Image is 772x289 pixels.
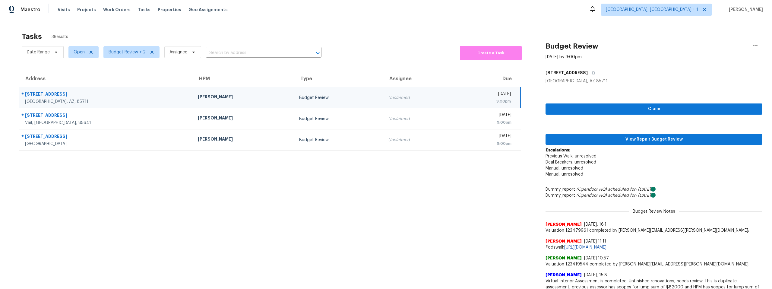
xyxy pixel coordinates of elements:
div: [PERSON_NAME] [198,94,289,101]
span: Date Range [27,49,50,55]
div: Budget Review [299,137,378,143]
span: Valuation 123419544 completed by [PERSON_NAME][EMAIL_ADDRESS][PERSON_NAME][DOMAIN_NAME]: [546,261,762,267]
i: (Opendoor HQ) [576,193,607,198]
div: [DATE] [459,91,511,98]
span: [DATE], 15:8 [584,273,607,277]
div: [DATE] [459,133,511,141]
span: Properties [158,7,181,13]
h2: Budget Review [546,43,598,49]
i: scheduled for: [DATE] [608,193,651,198]
i: scheduled for: [DATE] [608,187,651,192]
span: #odswalk [546,244,762,250]
span: [PERSON_NAME] [546,272,582,278]
button: View Repair Budget Review [546,134,762,145]
th: Assignee [383,70,454,87]
div: Dummy_report [546,186,762,192]
span: Geo Assignments [188,7,228,13]
th: Due [454,70,520,87]
div: Vail, [GEOGRAPHIC_DATA], 85641 [25,120,188,126]
span: Create a Task [463,50,519,57]
span: Assignee [169,49,187,55]
span: Open [74,49,85,55]
span: [DATE] 11:11 [584,239,606,243]
i: (Opendoor HQ) [576,187,607,192]
h2: Tasks [22,33,42,40]
span: 3 Results [52,34,68,40]
span: [DATE] 10:57 [584,256,609,260]
span: Budget Review + 2 [109,49,146,55]
span: Manual: unresolved [546,172,583,176]
a: [URL][DOMAIN_NAME] [564,245,606,249]
div: 9:00pm [459,119,511,125]
div: Unclaimed [388,95,450,101]
div: [STREET_ADDRESS] [25,133,188,141]
div: [GEOGRAPHIC_DATA] [25,141,188,147]
th: Address [19,70,193,87]
span: Visits [58,7,70,13]
th: HPM [193,70,294,87]
div: Budget Review [299,95,378,101]
button: Open [314,49,322,57]
span: [DATE], 16:1 [584,222,606,227]
button: Create a Task [460,46,522,60]
div: [DATE] [459,112,511,119]
input: Search by address [206,48,305,58]
div: 9:00pm [459,98,511,104]
span: Manual: unresolved [546,166,583,170]
span: Deal Breakers: unresolved [546,160,596,164]
span: [PERSON_NAME] [726,7,763,13]
h5: [STREET_ADDRESS] [546,70,588,76]
div: [GEOGRAPHIC_DATA], AZ 85711 [546,78,762,84]
div: Unclaimed [388,116,450,122]
div: [DATE] by 9:00pm [546,54,582,60]
span: Budget Review Notes [629,208,679,214]
th: Type [294,70,383,87]
span: Projects [77,7,96,13]
div: 9:00pm [459,141,511,147]
span: Valuation 123479961 completed by [PERSON_NAME][EMAIL_ADDRESS][PERSON_NAME][DOMAIN_NAME]: [546,227,762,233]
div: [STREET_ADDRESS] [25,112,188,120]
div: Unclaimed [388,137,450,143]
span: Maestro [21,7,40,13]
div: [PERSON_NAME] [198,136,289,144]
div: [GEOGRAPHIC_DATA], AZ, 85711 [25,99,188,105]
div: Budget Review [299,116,378,122]
button: Copy Address [588,67,596,78]
div: [PERSON_NAME] [198,115,289,122]
span: [PERSON_NAME] [546,238,582,244]
div: [STREET_ADDRESS] [25,91,188,99]
span: Tasks [138,8,150,12]
span: Previous Walk: unresolved [546,154,596,158]
div: Dummy_report [546,192,762,198]
button: Claim [546,103,762,115]
span: Work Orders [103,7,131,13]
b: Escalations: [546,148,570,152]
span: [PERSON_NAME] [546,221,582,227]
span: [PERSON_NAME] [546,255,582,261]
span: [GEOGRAPHIC_DATA], [GEOGRAPHIC_DATA] + 1 [606,7,698,13]
span: View Repair Budget Review [550,136,758,143]
span: Claim [550,105,758,113]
